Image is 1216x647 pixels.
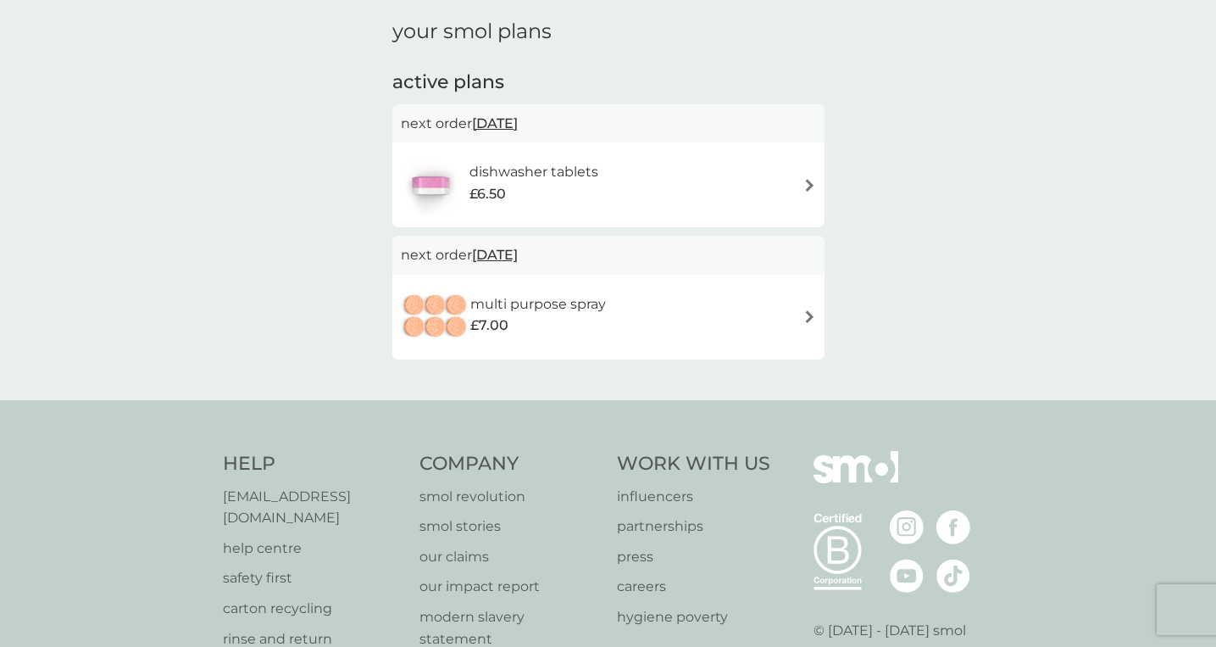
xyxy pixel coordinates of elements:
span: £6.50 [469,183,506,205]
a: [EMAIL_ADDRESS][DOMAIN_NAME] [223,486,403,529]
span: [DATE] [472,238,518,271]
h6: multi purpose spray [470,293,606,315]
a: smol stories [419,516,600,538]
img: smol [813,451,898,509]
p: next order [401,244,816,266]
h1: your smol plans [392,20,825,44]
a: smol revolution [419,486,600,508]
a: carton recycling [223,598,403,620]
a: help centre [223,538,403,560]
h4: Company [419,451,600,477]
a: safety first [223,567,403,589]
a: our impact report [419,576,600,598]
p: next order [401,113,816,135]
span: £7.00 [470,315,508,337]
span: [DATE] [472,107,518,140]
img: arrow right [803,310,816,323]
a: partnerships [617,516,770,538]
h2: active plans [392,70,825,96]
h4: Help [223,451,403,477]
img: arrow right [803,179,816,192]
a: careers [617,576,770,598]
img: dishwasher tablets [401,155,460,215]
a: our claims [419,546,600,568]
img: multi purpose spray [401,287,470,347]
img: visit the smol Youtube page [890,559,924,593]
a: press [617,546,770,568]
a: influencers [617,486,770,508]
h4: Work With Us [617,451,770,477]
a: hygiene poverty [617,606,770,628]
img: visit the smol Tiktok page [936,559,970,593]
img: visit the smol Instagram page [890,510,924,544]
img: visit the smol Facebook page [936,510,970,544]
h6: dishwasher tablets [469,161,598,183]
